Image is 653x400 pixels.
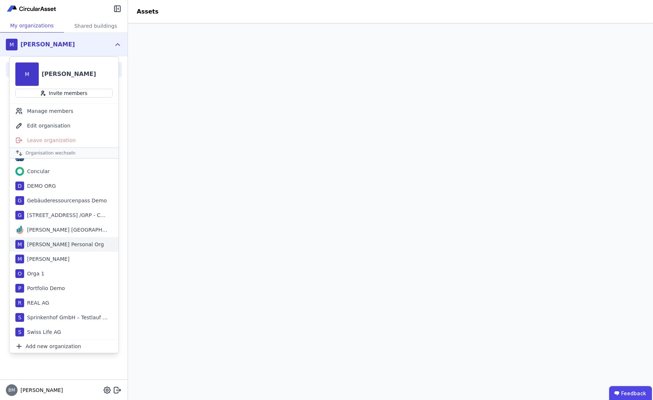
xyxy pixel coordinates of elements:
div: Gebäuderessourcenpass Demo [24,197,107,204]
div: Organisation wechseln [10,148,118,159]
div: D [15,182,24,190]
div: [PERSON_NAME] [20,40,75,49]
div: DEMO ORG [24,182,56,190]
div: O [15,269,24,278]
div: [PERSON_NAME] [24,255,69,263]
div: Concular [24,168,50,175]
img: Kreis AG Germany [15,225,24,234]
div: [PERSON_NAME] [42,70,96,79]
div: Assets [128,7,167,16]
span: [PERSON_NAME] [18,386,63,394]
div: Orga 1 [24,270,44,277]
div: [PERSON_NAME] Personal Org [24,241,104,248]
span: Add new organization [26,343,81,350]
div: R [15,298,24,307]
div: S [15,328,24,336]
div: Swiss Life AG [24,328,61,336]
div: REAL AG [24,299,49,306]
div: Leave organization [10,133,118,148]
iframe: retool [128,23,653,400]
div: M [15,62,39,86]
div: [STREET_ADDRESS] /GRP - Concular Intern [24,212,108,219]
div: M [6,39,18,50]
img: Concular [6,4,58,13]
div: Portfolio Demo [24,285,65,292]
div: G [15,196,24,205]
img: Concular [15,167,24,176]
div: S [15,313,24,322]
div: G [15,211,24,220]
div: Shared buildings [64,19,128,33]
button: Invite members [15,89,113,98]
div: Edit organisation [10,118,118,133]
div: Manage members [10,104,118,118]
div: Sprinkenhof GmbH – Testlauf Große Datei [24,314,108,321]
div: M [15,255,24,263]
span: BM [8,388,15,392]
div: M [15,240,24,249]
div: [PERSON_NAME] [GEOGRAPHIC_DATA] [24,226,108,233]
div: P [15,284,24,293]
